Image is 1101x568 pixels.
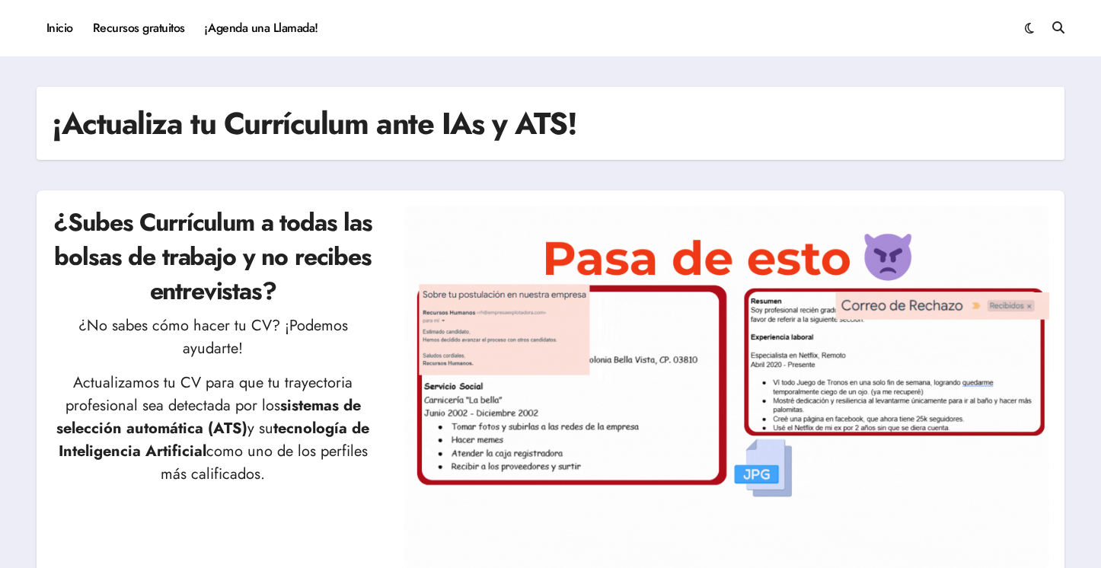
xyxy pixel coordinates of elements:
a: Recursos gratuitos [83,8,195,49]
p: Actualizamos tu CV para que tu trayectoria profesional sea detectada por los y su como uno de los... [52,372,374,486]
a: ¡Agenda una Llamada! [195,8,328,49]
h2: ¿Subes Currículum a todas las bolsas de trabajo y no recibes entrevistas? [52,206,374,308]
strong: sistemas de selección automática (ATS) [56,394,361,439]
a: Inicio [37,8,83,49]
h1: ¡Actualiza tu Currículum ante IAs y ATS! [52,102,576,145]
strong: tecnología de Inteligencia Artificial [59,417,370,462]
p: ¿No sabes cómo hacer tu CV? ¡Podemos ayudarte! [52,314,374,360]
